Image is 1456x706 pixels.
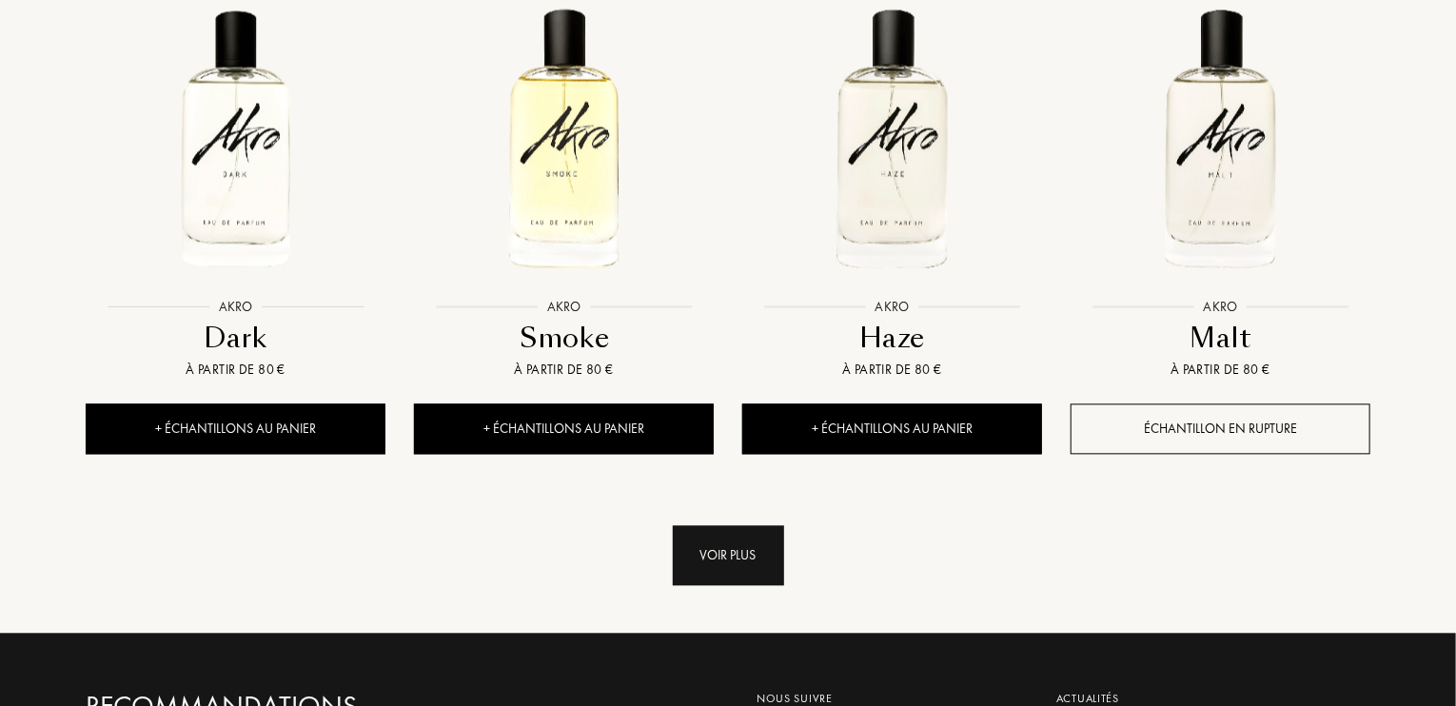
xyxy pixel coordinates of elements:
div: À partir de 80 € [93,360,378,380]
div: + Échantillons au panier [414,403,714,454]
div: À partir de 80 € [1078,360,1363,380]
div: + Échantillons au panier [742,403,1042,454]
div: Échantillon en rupture [1071,403,1370,454]
div: À partir de 80 € [750,360,1034,380]
div: + Échantillons au panier [86,403,385,454]
div: Voir plus [673,525,784,585]
div: À partir de 80 € [422,360,706,380]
